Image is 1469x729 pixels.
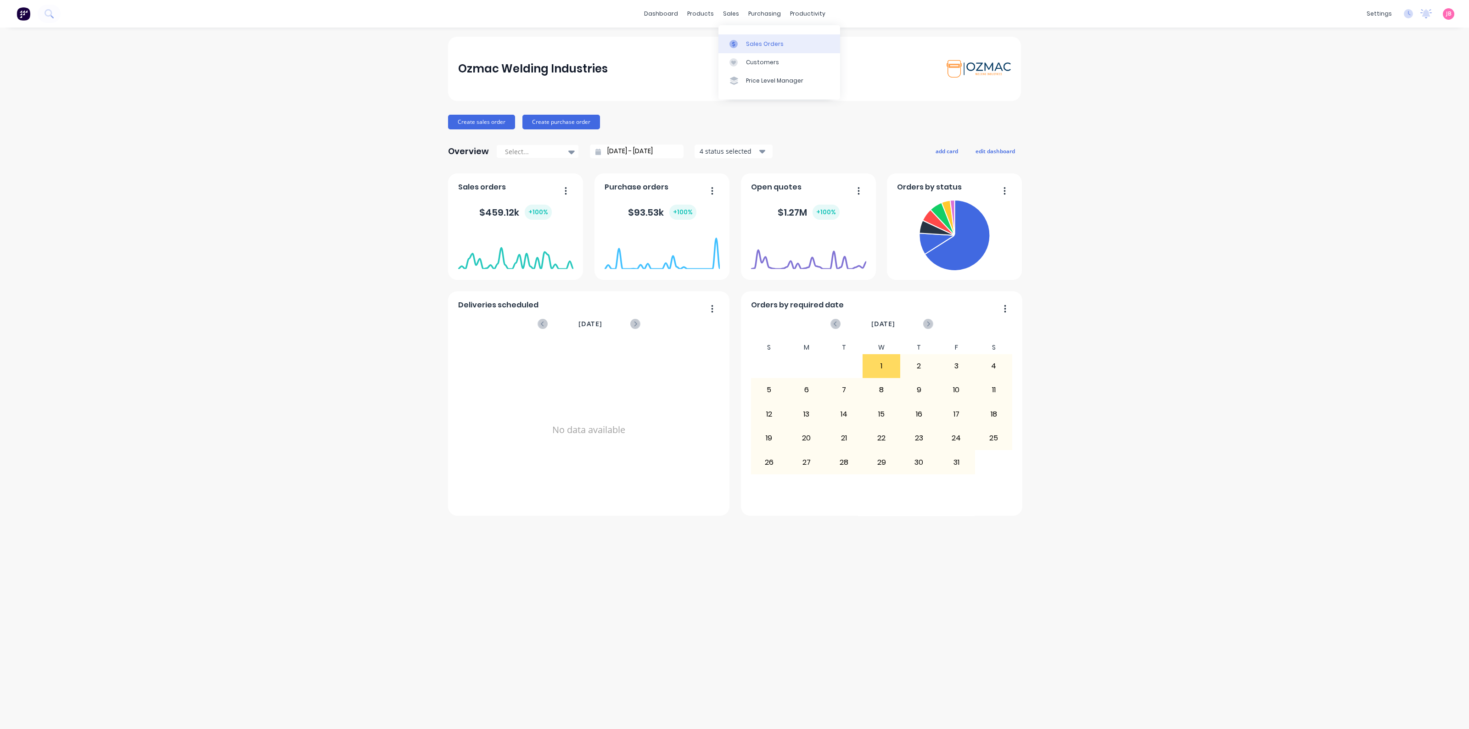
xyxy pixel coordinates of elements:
div: 15 [863,403,900,426]
div: purchasing [744,7,785,21]
div: Overview [448,142,489,161]
div: + 100 % [525,205,552,220]
a: Price Level Manager [718,72,840,90]
div: 19 [751,427,788,450]
div: 2 [901,355,937,378]
button: edit dashboard [970,145,1021,157]
div: T [900,341,938,354]
span: Open quotes [751,182,802,193]
div: 27 [788,451,825,473]
div: Sales Orders [746,40,784,48]
div: + 100 % [813,205,840,220]
div: 14 [826,403,863,426]
div: 7 [826,378,863,401]
div: 4 [976,355,1012,378]
div: 20 [788,427,825,450]
div: 5 [751,378,788,401]
div: Ozmac Welding Industries [458,60,608,78]
a: Customers [718,53,840,72]
img: Factory [17,7,30,21]
div: Customers [746,58,779,67]
div: 31 [938,451,975,473]
div: + 100 % [669,205,696,220]
div: 1 [863,355,900,378]
span: Orders by status [897,182,962,193]
div: 30 [901,451,937,473]
div: 18 [976,403,1012,426]
div: S [975,341,1013,354]
span: Deliveries scheduled [458,300,538,311]
div: 4 status selected [700,146,757,156]
div: 25 [976,427,1012,450]
div: $ 1.27M [778,205,840,220]
div: 6 [788,378,825,401]
div: Price Level Manager [746,77,803,85]
div: 17 [938,403,975,426]
button: Create purchase order [522,115,600,129]
div: 10 [938,378,975,401]
div: W [863,341,900,354]
div: 9 [901,378,937,401]
button: Create sales order [448,115,515,129]
span: Purchase orders [605,182,668,193]
div: 23 [901,427,937,450]
div: 29 [863,451,900,473]
div: 28 [826,451,863,473]
div: sales [718,7,744,21]
div: 12 [751,403,788,426]
a: Sales Orders [718,34,840,53]
div: T [825,341,863,354]
div: F [937,341,975,354]
div: $ 459.12k [479,205,552,220]
a: dashboard [639,7,683,21]
div: 22 [863,427,900,450]
div: products [683,7,718,21]
div: 21 [826,427,863,450]
div: settings [1362,7,1396,21]
button: add card [930,145,964,157]
button: 4 status selected [695,145,773,158]
img: Ozmac Welding Industries [947,60,1011,78]
div: 8 [863,378,900,401]
div: S [751,341,788,354]
span: [DATE] [871,319,895,329]
div: $ 93.53k [628,205,696,220]
div: No data available [458,341,720,519]
div: 24 [938,427,975,450]
div: 11 [976,378,1012,401]
span: [DATE] [578,319,602,329]
div: productivity [785,7,830,21]
div: 13 [788,403,825,426]
div: M [788,341,825,354]
span: Sales orders [458,182,506,193]
div: 16 [901,403,937,426]
div: 3 [938,355,975,378]
span: JB [1446,10,1452,18]
div: 26 [751,451,788,473]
